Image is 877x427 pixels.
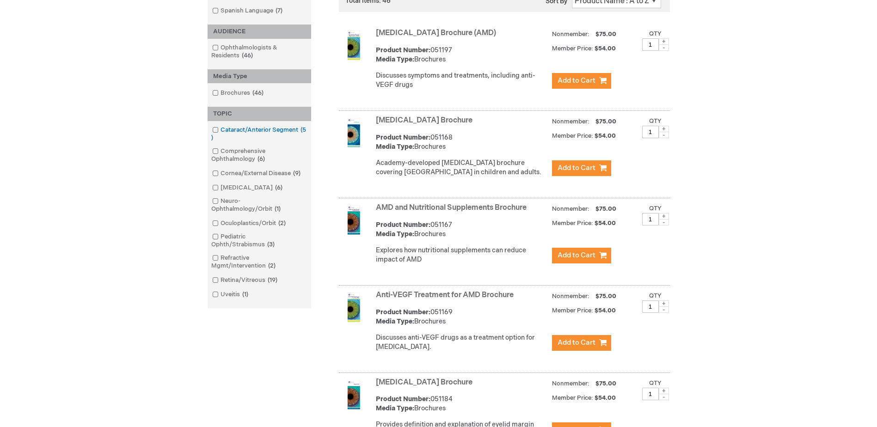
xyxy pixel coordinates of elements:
a: Cornea/External Disease9 [210,169,304,178]
span: $75.00 [594,293,618,300]
span: Add to Cart [558,76,595,85]
button: Add to Cart [552,248,611,263]
a: Brochures46 [210,89,267,98]
div: Media Type [208,69,311,84]
span: $54.00 [595,132,617,140]
strong: Media Type: [376,55,414,63]
a: Neuro-Ophthalmology/Orbit1 [210,197,309,213]
a: [MEDICAL_DATA] Brochure [376,116,472,125]
span: $75.00 [594,118,618,125]
a: Pediatric Ophth/Strabismus3 [210,232,309,249]
span: Add to Cart [558,251,595,260]
span: $75.00 [594,380,618,387]
button: Add to Cart [552,335,611,351]
span: 2 [266,262,278,269]
strong: Product Number: [376,221,430,229]
img: Blepharitis Brochure [339,380,368,409]
img: Amblyopia Brochure [339,118,368,147]
span: 6 [273,184,285,191]
span: 7 [273,7,285,14]
a: [MEDICAL_DATA] Brochure [376,378,472,387]
div: AUDIENCE [208,24,311,39]
strong: Nonmember: [552,116,589,128]
span: 1 [272,205,283,213]
strong: Product Number: [376,308,430,316]
label: Qty [649,30,662,37]
a: [MEDICAL_DATA] Brochure (AMD) [376,29,496,37]
span: $54.00 [595,307,617,314]
div: TOPIC [208,107,311,121]
strong: Member Price: [552,45,593,52]
span: $75.00 [594,205,618,213]
input: Qty [642,38,659,51]
strong: Nonmember: [552,378,589,390]
strong: Media Type: [376,317,414,325]
a: Spanish Language7 [210,6,286,15]
span: $54.00 [595,394,617,402]
span: Add to Cart [558,164,595,172]
span: $75.00 [594,30,618,38]
span: 2 [276,220,288,227]
img: Age-Related Macular Degeneration Brochure (AMD) [339,30,368,60]
button: Add to Cart [552,73,611,89]
div: 051169 Brochures [376,308,547,326]
button: Add to Cart [552,160,611,176]
p: Academy-developed [MEDICAL_DATA] brochure covering [GEOGRAPHIC_DATA] in children and adults. [376,159,547,177]
span: 6 [255,155,267,163]
input: Qty [642,388,659,400]
label: Qty [649,292,662,299]
strong: Nonmember: [552,291,589,302]
span: 3 [265,241,277,248]
span: $54.00 [595,45,617,52]
span: 5 [211,126,306,141]
a: Comprehensive Ophthalmology6 [210,147,309,164]
strong: Member Price: [552,394,593,402]
a: Anti-VEGF Treatment for AMD Brochure [376,291,514,299]
a: AMD and Nutritional Supplements Brochure [376,203,527,212]
a: Retina/Vitreous19 [210,276,281,285]
p: Discusses symptoms and treatments, including anti-VEGF drugs [376,71,547,90]
input: Qty [642,126,659,138]
div: 051168 Brochures [376,133,547,152]
span: 9 [291,170,303,177]
span: Add to Cart [558,338,595,347]
span: 1 [240,291,251,298]
a: [MEDICAL_DATA]6 [210,183,286,192]
label: Qty [649,379,662,387]
strong: Member Price: [552,220,593,227]
strong: Product Number: [376,46,430,54]
input: Qty [642,300,659,313]
strong: Product Number: [376,134,430,141]
p: Explores how nutritional supplements can reduce impact of AMD [376,246,547,264]
img: AMD and Nutritional Supplements Brochure [339,205,368,235]
img: Anti-VEGF Treatment for AMD Brochure [339,293,368,322]
label: Qty [649,117,662,125]
span: 46 [250,89,266,97]
strong: Member Price: [552,307,593,314]
a: Oculoplastics/Orbit2 [210,219,289,228]
strong: Nonmember: [552,29,589,40]
strong: Media Type: [376,404,414,412]
input: Qty [642,213,659,226]
strong: Media Type: [376,143,414,151]
a: Cataract/Anterior Segment5 [210,126,309,142]
a: Uveitis1 [210,290,252,299]
strong: Media Type: [376,230,414,238]
span: 46 [239,52,255,59]
strong: Member Price: [552,132,593,140]
a: Ophthalmologists & Residents46 [210,43,309,60]
div: 051197 Brochures [376,46,547,64]
div: 051184 Brochures [376,395,547,413]
div: 051167 Brochures [376,220,547,239]
strong: Product Number: [376,395,430,403]
label: Qty [649,205,662,212]
a: Refractive Mgmt/Intervention2 [210,254,309,270]
span: 19 [265,276,280,284]
strong: Nonmember: [552,203,589,215]
span: $54.00 [595,220,617,227]
div: Discusses anti-VEGF drugs as a treatment option for [MEDICAL_DATA]. [376,333,547,352]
